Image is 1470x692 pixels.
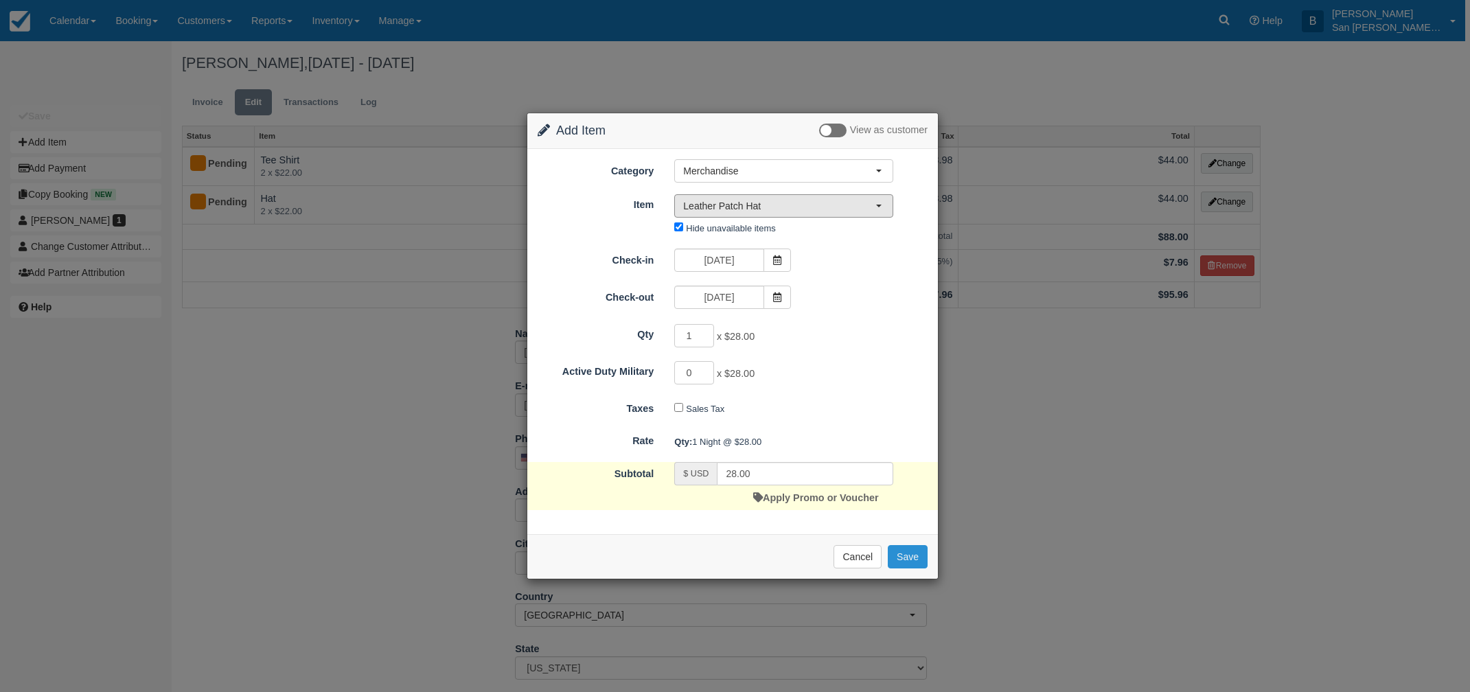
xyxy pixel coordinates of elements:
span: Merchandise [683,164,875,178]
label: Taxes [527,397,664,416]
input: Active Duty Military [674,361,714,384]
button: Cancel [834,545,882,568]
label: Active Duty Military [527,360,664,379]
label: Hide unavailable items [686,223,775,233]
input: Qty [674,324,714,347]
span: Leather Patch Hat [683,199,875,213]
button: Leather Patch Hat [674,194,893,218]
span: x $28.00 [717,331,755,342]
a: Apply Promo or Voucher [753,492,878,503]
small: $ USD [683,469,709,478]
div: 1 Night @ $28.00 [664,430,938,453]
label: Category [527,159,664,178]
span: x $28.00 [717,368,755,379]
label: Sales Tax [686,404,724,414]
label: Item [527,193,664,212]
label: Rate [527,429,664,448]
strong: Qty [674,437,692,447]
label: Subtotal [527,462,664,481]
label: Check-out [527,286,664,305]
span: View as customer [850,125,928,136]
label: Qty [527,323,664,342]
button: Save [888,545,928,568]
span: Add Item [556,124,606,137]
button: Merchandise [674,159,893,183]
label: Check-in [527,249,664,268]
